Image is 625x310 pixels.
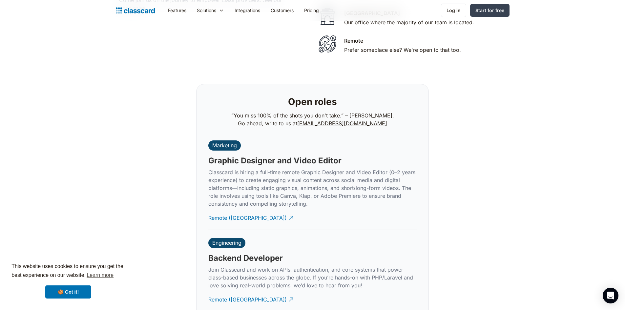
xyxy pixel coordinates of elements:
a: Remote ([GEOGRAPHIC_DATA]) [208,209,294,227]
div: Prefer someplace else? We're open to that too. [344,46,461,54]
div: cookieconsent [5,256,131,305]
div: Solutions [197,7,216,14]
a: Start for free [470,4,510,17]
div: Log in [447,7,461,14]
div: Remote ([GEOGRAPHIC_DATA]) [208,291,287,303]
div: Solutions [192,3,229,18]
a: Customers [265,3,299,18]
a: Remote ([GEOGRAPHIC_DATA]) [208,291,294,309]
a: home [116,6,155,15]
div: Remote [344,37,363,45]
p: Classcard is hiring a full-time remote Graphic Designer and Video Editor (0–2 years experience) t... [208,168,417,208]
div: Our office where the majority of our team is located. [344,18,474,26]
div: Marketing [212,142,237,149]
p: “You miss 100% of the shots you don't take.” – [PERSON_NAME]. Go ahead, write to us at [231,112,394,127]
a: [EMAIL_ADDRESS][DOMAIN_NAME] [297,120,387,127]
div: Open Intercom Messenger [603,288,618,303]
a: Pricing [299,3,324,18]
span: This website uses cookies to ensure you get the best experience on our website. [11,262,125,280]
div: Engineering [212,239,241,246]
h3: Graphic Designer and Video Editor [208,156,342,166]
a: Features [163,3,192,18]
h3: Backend Developer [208,253,283,263]
h2: Open roles [288,96,337,108]
p: Join Classcard and work on APIs, authentication, and core systems that power class-based business... [208,266,417,289]
a: dismiss cookie message [45,285,91,299]
a: Log in [441,4,466,17]
a: Integrations [229,3,265,18]
a: learn more about cookies [86,270,115,280]
div: Start for free [475,7,504,14]
div: Remote ([GEOGRAPHIC_DATA]) [208,209,287,222]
